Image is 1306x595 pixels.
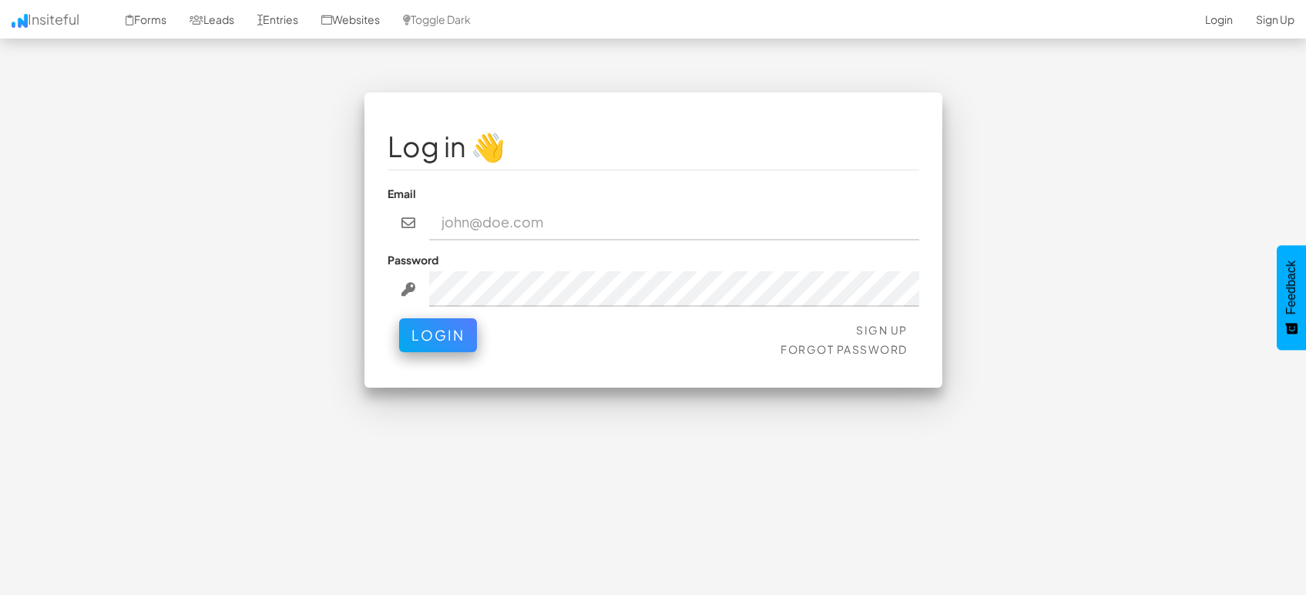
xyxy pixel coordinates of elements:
button: Feedback - Show survey [1277,245,1306,350]
input: john@doe.com [429,205,919,240]
a: Forgot Password [781,342,908,356]
img: icon.png [12,14,28,28]
span: Feedback [1284,261,1298,314]
button: Login [399,318,477,352]
a: Sign Up [856,323,908,337]
h1: Log in 👋 [388,131,919,162]
label: Email [388,186,416,201]
label: Password [388,252,438,267]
